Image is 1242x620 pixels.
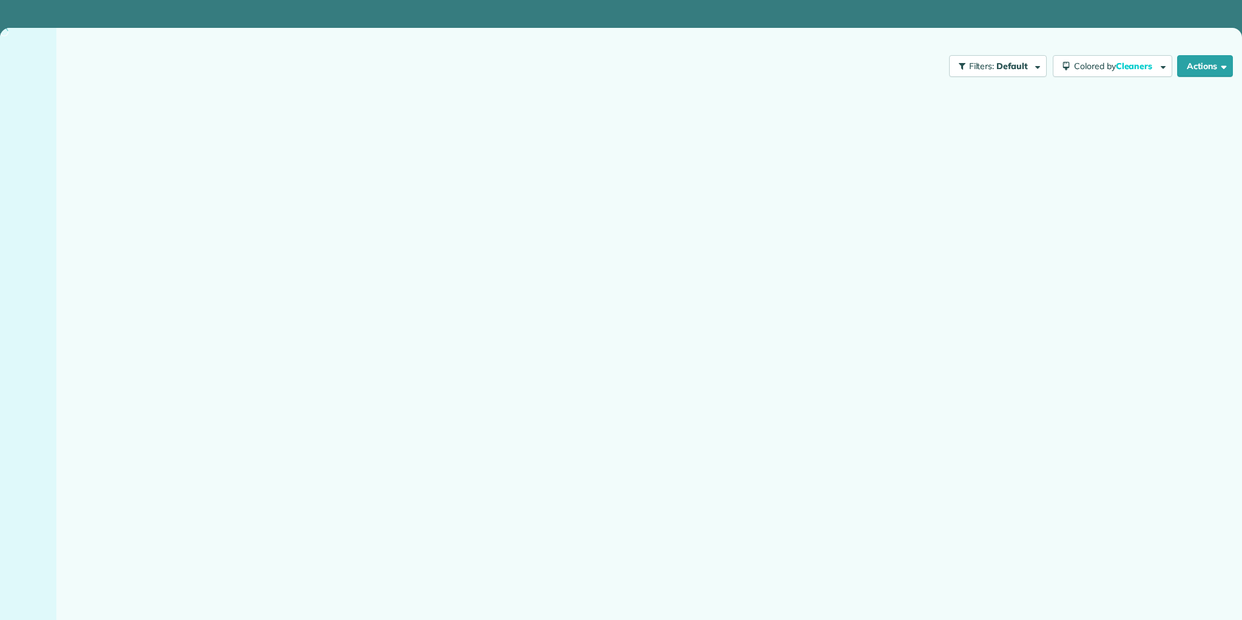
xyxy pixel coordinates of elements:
[1074,61,1156,72] span: Colored by
[969,61,995,72] span: Filters:
[996,61,1029,72] span: Default
[1177,55,1233,77] button: Actions
[1053,55,1172,77] button: Colored byCleaners
[949,55,1047,77] button: Filters: Default
[943,55,1047,77] a: Filters: Default
[1116,61,1155,72] span: Cleaners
